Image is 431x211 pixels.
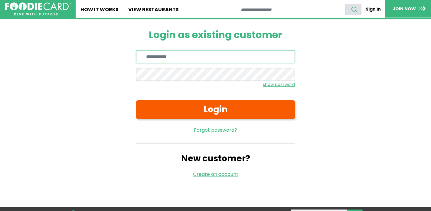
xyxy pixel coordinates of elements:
a: Sign In [361,4,385,15]
small: show password [263,81,295,87]
a: Forgot password? [136,127,295,134]
h2: New customer? [136,153,295,164]
img: FoodieCard; Eat, Drink, Save, Donate [5,2,71,16]
h1: Login as existing customer [136,29,295,41]
button: Login [136,100,295,119]
a: Create an account [193,171,238,178]
input: restaurant search [237,4,346,15]
button: search [345,4,361,15]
